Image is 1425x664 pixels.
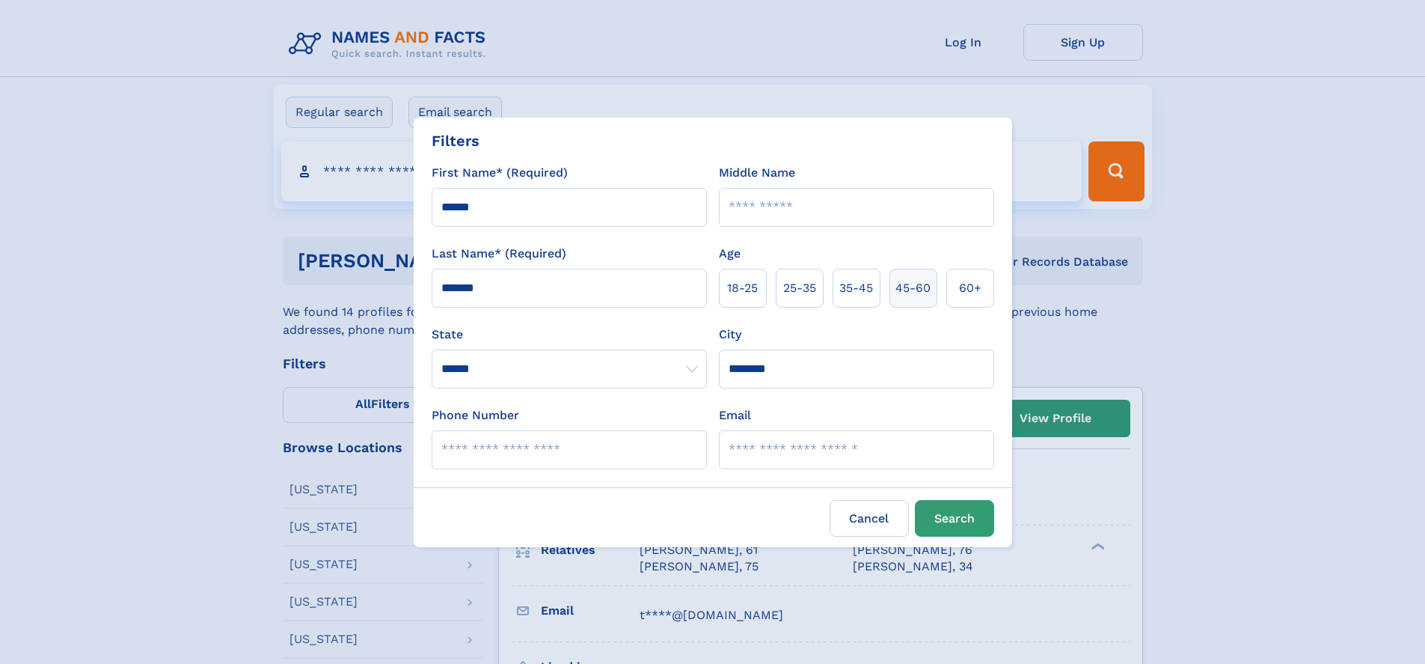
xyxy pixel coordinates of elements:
label: Last Name* (Required) [432,245,566,263]
label: Middle Name [719,164,795,182]
div: Filters [432,130,479,152]
span: 45‑60 [895,279,931,297]
span: 60+ [959,279,981,297]
span: 25‑35 [783,279,816,297]
label: First Name* (Required) [432,164,568,182]
label: Cancel [830,500,909,537]
label: Email [719,406,751,424]
span: 35‑45 [839,279,873,297]
button: Search [915,500,994,537]
span: 18‑25 [727,279,758,297]
label: Age [719,245,741,263]
label: State [432,326,707,344]
label: City [719,326,741,344]
label: Phone Number [432,406,519,424]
